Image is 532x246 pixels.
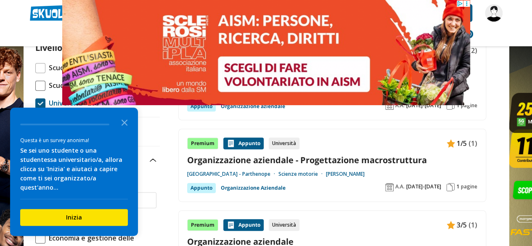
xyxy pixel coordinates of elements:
[468,138,477,149] span: (1)
[20,136,128,144] div: Questa è un survey anonima!
[468,220,477,230] span: (1)
[35,42,62,53] label: Livello
[395,102,405,109] span: A.A.
[20,146,128,192] div: Se sei uno studente o una studentessa universitario/a, allora clicca su 'Inizia' e aiutaci a capi...
[326,171,365,177] a: [PERSON_NAME]
[116,114,133,130] button: Close the survey
[278,171,326,177] a: Scienze motorie
[447,139,455,148] img: Appunti contenuto
[187,138,218,149] div: Premium
[45,80,104,91] span: Scuola Superiore
[150,159,156,162] img: Apri e chiudi sezione
[221,101,285,111] a: Organizzazione aziendale
[187,219,218,231] div: Premium
[385,183,394,191] img: Anno accademico
[221,183,286,193] a: Organizzazione Aziendale
[447,221,455,229] img: Appunti contenuto
[227,221,235,229] img: Appunti contenuto
[187,171,278,177] a: [GEOGRAPHIC_DATA] - Parthenope
[45,62,91,73] span: Scuola Media
[456,183,459,190] span: 1
[385,101,394,110] img: Anno accademico
[187,154,477,166] a: Organizzazione aziendale - Progettazione macrostruttura
[468,45,477,56] span: (2)
[20,209,128,226] button: Inizia
[456,102,459,109] span: 1
[223,138,264,149] div: Appunto
[269,138,299,149] div: Università
[395,183,405,190] span: A.A.
[457,220,467,230] span: 3/5
[485,4,503,22] img: meli314
[187,183,216,193] div: Appunto
[446,183,455,191] img: Pagine
[457,138,467,149] span: 1/5
[227,139,235,148] img: Appunti contenuto
[461,183,477,190] span: pagine
[223,219,264,231] div: Appunto
[10,108,138,236] div: Survey
[406,102,441,109] span: [DATE]-[DATE]
[45,98,82,108] span: Università
[446,101,455,110] img: Pagine
[406,183,441,190] span: [DATE]-[DATE]
[187,101,216,111] div: Appunto
[269,219,299,231] div: Università
[461,102,477,109] span: pagine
